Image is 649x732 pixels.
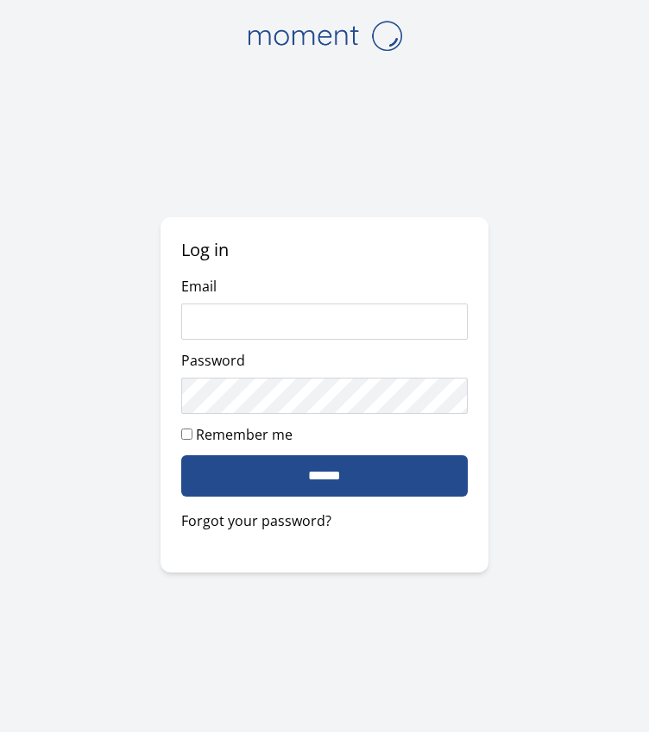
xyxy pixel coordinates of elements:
[181,351,245,370] label: Password
[181,277,217,296] label: Email
[196,425,293,444] label: Remember me
[181,510,468,531] a: Forgot your password?
[181,238,468,262] h2: Log in
[238,14,411,58] img: logo-4e3dc11c47720685a147b03b5a06dd966a58ff35d612b21f08c02c0306f2b779.png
